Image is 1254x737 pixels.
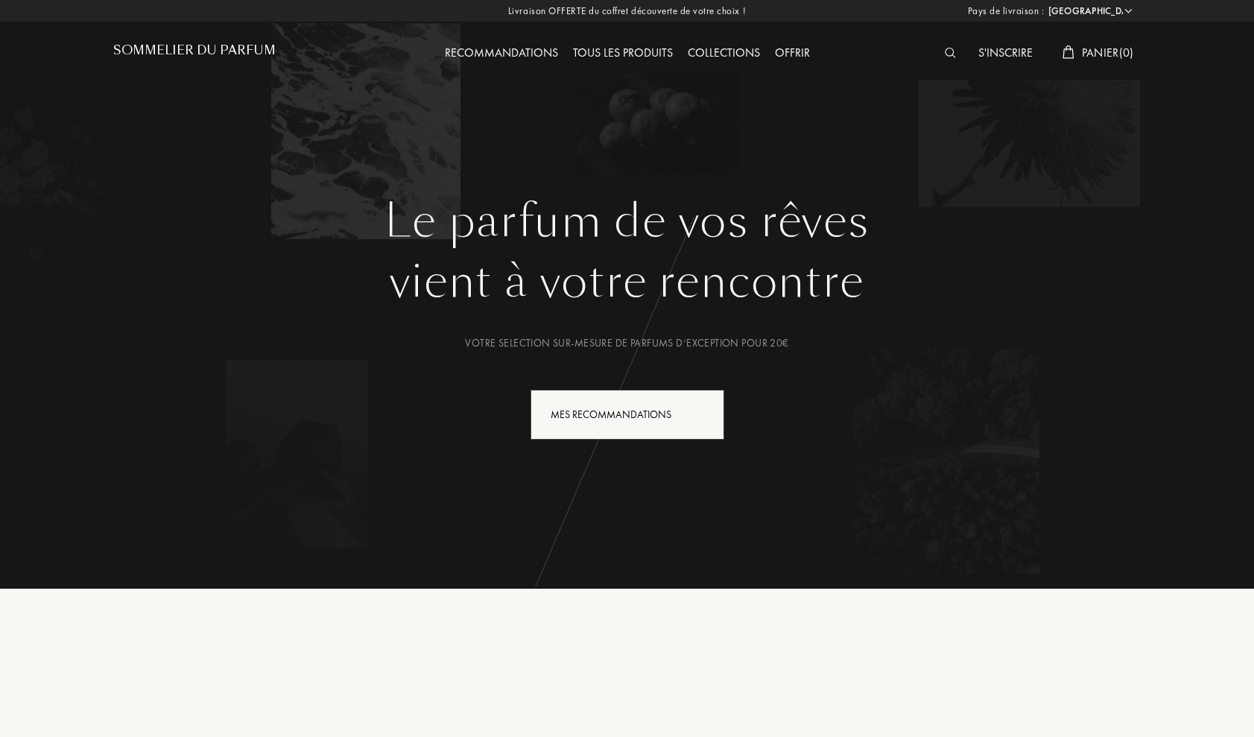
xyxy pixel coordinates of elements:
[566,44,680,63] div: Tous les produits
[1082,45,1134,60] span: Panier ( 0 )
[968,4,1045,19] span: Pays de livraison :
[437,44,566,63] div: Recommandations
[767,45,817,60] a: Offrir
[124,194,1130,248] h1: Le parfum de vos rêves
[113,43,276,57] h1: Sommelier du Parfum
[519,390,735,440] a: Mes Recommandationsanimation
[124,335,1130,351] div: Votre selection sur-mesure de parfums d’exception pour 20€
[1123,5,1134,16] img: arrow_w.png
[971,44,1040,63] div: S'inscrire
[680,44,767,63] div: Collections
[767,44,817,63] div: Offrir
[531,390,724,440] div: Mes Recommandations
[688,399,718,428] div: animation
[124,248,1130,315] div: vient à votre rencontre
[437,45,566,60] a: Recommandations
[945,48,956,58] img: search_icn_white.svg
[1063,45,1074,59] img: cart_white.svg
[113,43,276,63] a: Sommelier du Parfum
[680,45,767,60] a: Collections
[971,45,1040,60] a: S'inscrire
[566,45,680,60] a: Tous les produits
